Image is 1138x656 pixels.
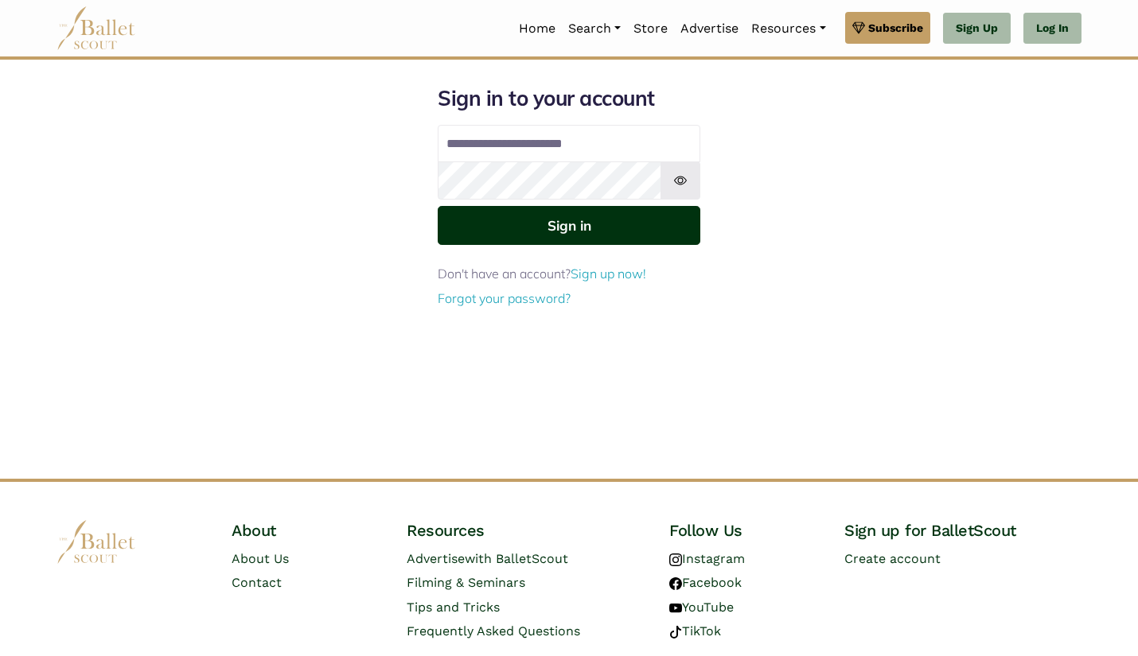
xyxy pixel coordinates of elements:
[232,575,282,590] a: Contact
[852,19,865,37] img: gem.svg
[232,551,289,566] a: About Us
[669,602,682,615] img: youtube logo
[669,623,721,639] a: TikTok
[1023,13,1081,45] a: Log In
[669,553,682,566] img: instagram logo
[669,575,742,590] a: Facebook
[669,551,745,566] a: Instagram
[512,12,562,45] a: Home
[465,551,568,566] span: with BalletScout
[943,13,1011,45] a: Sign Up
[669,577,682,590] img: facebook logo
[669,626,682,639] img: tiktok logo
[627,12,674,45] a: Store
[845,12,930,44] a: Subscribe
[844,520,1081,541] h4: Sign up for BalletScout
[407,575,525,590] a: Filming & Seminars
[745,12,832,45] a: Resources
[674,12,745,45] a: Advertise
[407,623,580,639] a: Frequently Asked Questions
[232,520,381,541] h4: About
[407,520,644,541] h4: Resources
[562,12,627,45] a: Search
[669,520,819,541] h4: Follow Us
[438,290,571,306] a: Forgot your password?
[438,85,700,112] h1: Sign in to your account
[868,19,923,37] span: Subscribe
[438,264,700,285] p: Don't have an account?
[407,600,500,615] a: Tips and Tricks
[57,520,136,564] img: logo
[438,206,700,245] button: Sign in
[571,266,646,281] a: Sign up now!
[407,551,568,566] a: Advertisewith BalletScout
[669,600,734,615] a: YouTube
[844,551,941,566] a: Create account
